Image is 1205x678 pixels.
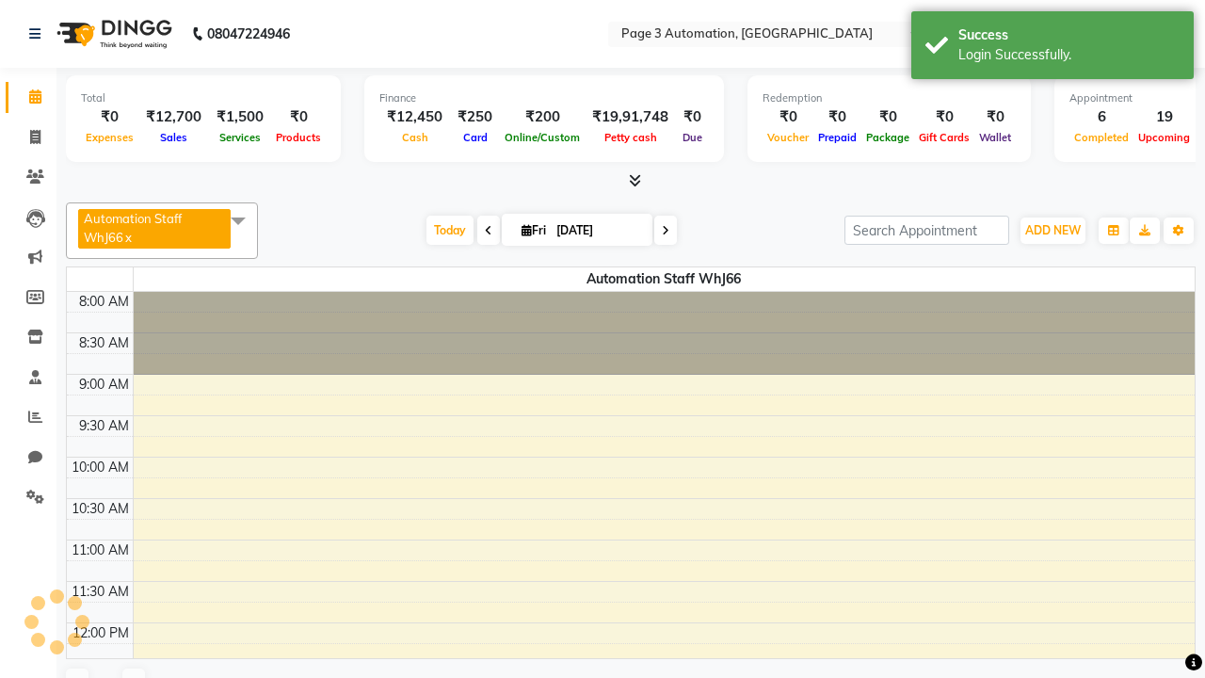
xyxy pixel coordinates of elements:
[75,416,133,436] div: 9:30 AM
[75,375,133,395] div: 9:00 AM
[207,8,290,60] b: 08047224946
[844,216,1009,245] input: Search Appointment
[379,90,709,106] div: Finance
[974,106,1016,128] div: ₹0
[209,106,271,128] div: ₹1,500
[958,45,1180,65] div: Login Successfully.
[676,106,709,128] div: ₹0
[678,131,707,144] span: Due
[48,8,177,60] img: logo
[600,131,662,144] span: Petty cash
[68,499,133,519] div: 10:30 AM
[500,106,585,128] div: ₹200
[75,333,133,353] div: 8:30 AM
[1025,223,1081,237] span: ADD NEW
[585,106,676,128] div: ₹19,91,748
[84,211,182,245] span: Automation Staff WhJ66
[123,230,132,245] a: x
[81,90,326,106] div: Total
[134,267,1196,291] span: Automation Staff WhJ66
[813,106,861,128] div: ₹0
[551,217,645,245] input: 2025-10-03
[271,131,326,144] span: Products
[81,131,138,144] span: Expenses
[426,216,474,245] span: Today
[379,106,450,128] div: ₹12,450
[1133,131,1195,144] span: Upcoming
[68,582,133,602] div: 11:30 AM
[450,106,500,128] div: ₹250
[914,106,974,128] div: ₹0
[958,25,1180,45] div: Success
[974,131,1016,144] span: Wallet
[75,292,133,312] div: 8:00 AM
[1020,218,1085,244] button: ADD NEW
[813,131,861,144] span: Prepaid
[215,131,265,144] span: Services
[763,106,813,128] div: ₹0
[81,106,138,128] div: ₹0
[155,131,192,144] span: Sales
[271,106,326,128] div: ₹0
[914,131,974,144] span: Gift Cards
[68,458,133,477] div: 10:00 AM
[458,131,492,144] span: Card
[397,131,433,144] span: Cash
[517,223,551,237] span: Fri
[69,623,133,643] div: 12:00 PM
[68,541,133,560] div: 11:00 AM
[1069,131,1133,144] span: Completed
[763,131,813,144] span: Voucher
[1133,106,1195,128] div: 19
[763,90,1016,106] div: Redemption
[138,106,209,128] div: ₹12,700
[500,131,585,144] span: Online/Custom
[1069,106,1133,128] div: 6
[861,106,914,128] div: ₹0
[861,131,914,144] span: Package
